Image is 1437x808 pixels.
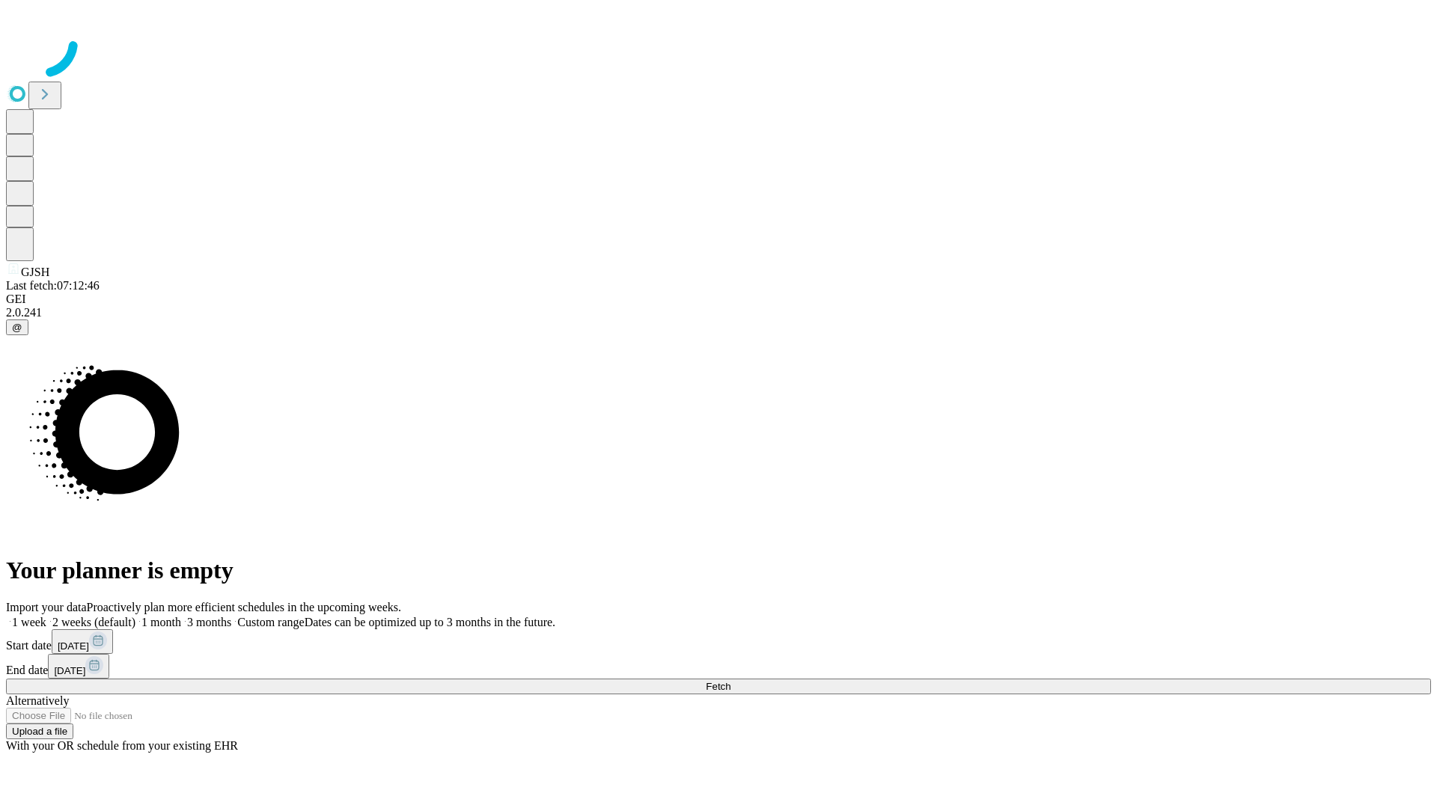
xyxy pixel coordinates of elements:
[187,616,231,628] span: 3 months
[6,723,73,739] button: Upload a file
[6,279,100,292] span: Last fetch: 07:12:46
[52,616,135,628] span: 2 weeks (default)
[6,679,1431,694] button: Fetch
[141,616,181,628] span: 1 month
[52,629,113,654] button: [DATE]
[48,654,109,679] button: [DATE]
[6,629,1431,654] div: Start date
[6,293,1431,306] div: GEI
[305,616,555,628] span: Dates can be optimized up to 3 months in the future.
[12,322,22,333] span: @
[6,306,1431,319] div: 2.0.241
[6,654,1431,679] div: End date
[706,681,730,692] span: Fetch
[54,665,85,676] span: [DATE]
[6,739,238,752] span: With your OR schedule from your existing EHR
[6,557,1431,584] h1: Your planner is empty
[6,601,87,613] span: Import your data
[237,616,304,628] span: Custom range
[6,319,28,335] button: @
[58,640,89,652] span: [DATE]
[6,694,69,707] span: Alternatively
[87,601,401,613] span: Proactively plan more efficient schedules in the upcoming weeks.
[21,266,49,278] span: GJSH
[12,616,46,628] span: 1 week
